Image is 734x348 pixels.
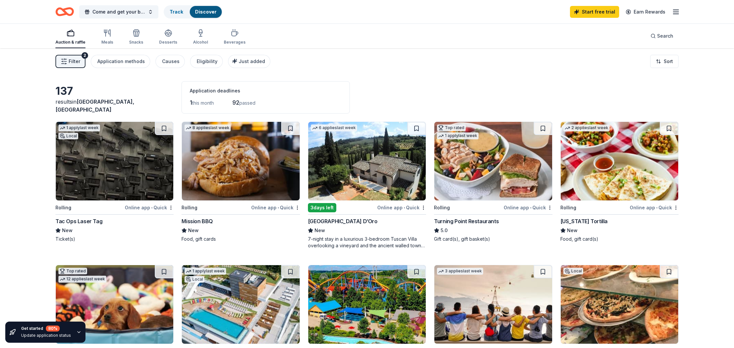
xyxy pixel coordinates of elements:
[55,122,174,242] a: Image for Tac Ops Laser Tag1 applylast weekLocalRollingOnline app•QuickTac Ops Laser TagNewTicket(s)
[570,6,619,18] a: Start free trial
[657,32,673,40] span: Search
[504,203,552,212] div: Online app Quick
[55,26,85,48] button: Auction & raffle
[239,100,255,106] span: passed
[21,326,71,331] div: Get started
[159,26,177,48] button: Desserts
[567,226,578,234] span: New
[437,124,466,131] div: Top rated
[622,6,669,18] a: Earn Rewards
[434,236,552,242] div: Gift card(s), gift basket(s)
[184,276,204,283] div: Local
[92,8,145,16] span: Come and get your blessings givaway
[182,265,299,344] img: Image for SoJo Spa Club
[561,265,678,344] img: Image for Antimo's Italian Kitchen
[55,236,174,242] div: Ticket(s)
[69,57,80,65] span: Filter
[97,57,145,65] div: Application methods
[560,217,608,225] div: [US_STATE] Tortilla
[56,265,173,344] img: Image for BarkBox
[441,226,448,234] span: 5.0
[55,98,134,113] span: [GEOGRAPHIC_DATA], [GEOGRAPHIC_DATA]
[21,333,71,338] div: Update application status
[195,9,217,15] a: Discover
[182,122,299,200] img: Image for Mission BBQ
[58,276,106,283] div: 12 applies last week
[251,203,300,212] div: Online app Quick
[55,98,134,113] span: in
[129,26,143,48] button: Snacks
[645,29,679,43] button: Search
[55,204,71,212] div: Rolling
[563,268,583,274] div: Local
[232,99,239,106] span: 92
[55,55,85,68] button: Filter2
[184,124,231,131] div: 8 applies last week
[182,217,213,225] div: Mission BBQ
[404,205,405,210] span: •
[55,85,174,98] div: 137
[630,203,679,212] div: Online app Quick
[182,122,300,242] a: Image for Mission BBQ8 applieslast weekRollingOnline app•QuickMission BBQNewFood, gift cards
[308,122,426,200] img: Image for Villa Sogni D’Oro
[46,326,60,331] div: 80 %
[437,132,479,139] div: 1 apply last week
[434,217,499,225] div: Turning Point Restaurants
[162,57,180,65] div: Causes
[79,5,158,18] button: Come and get your blessings givaway
[182,204,197,212] div: Rolling
[58,268,87,274] div: Top rated
[560,204,576,212] div: Rolling
[530,205,531,210] span: •
[224,26,246,48] button: Beverages
[155,55,185,68] button: Causes
[308,236,426,249] div: 7-night stay in a luxurious 3-bedroom Tuscan Villa overlooking a vineyard and the ancient walled ...
[129,40,143,45] div: Snacks
[101,40,113,45] div: Meals
[193,40,208,45] div: Alcohol
[190,99,192,106] span: 1
[101,26,113,48] button: Meals
[164,5,222,18] button: TrackDiscover
[190,87,342,95] div: Application deadlines
[656,205,657,210] span: •
[228,55,270,68] button: Just added
[125,203,174,212] div: Online app Quick
[190,55,223,68] button: Eligibility
[434,204,450,212] div: Rolling
[315,226,325,234] span: New
[159,40,177,45] div: Desserts
[224,40,246,45] div: Beverages
[560,122,679,242] a: Image for California Tortilla2 applieslast weekRollingOnline app•Quick[US_STATE] TortillaNewFood,...
[151,205,152,210] span: •
[192,100,214,106] span: this month
[650,55,679,68] button: Sort
[197,57,217,65] div: Eligibility
[434,265,552,344] img: Image for Let's Roam
[55,40,85,45] div: Auction & raffle
[664,57,673,65] span: Sort
[184,268,226,275] div: 1 apply last week
[560,236,679,242] div: Food, gift card(s)
[308,122,426,249] a: Image for Villa Sogni D’Oro6 applieslast week3days leftOnline app•Quick[GEOGRAPHIC_DATA] D’OroNew...
[55,4,74,19] a: Home
[308,203,336,212] div: 3 days left
[58,124,100,131] div: 1 apply last week
[188,226,199,234] span: New
[563,124,610,131] div: 2 applies last week
[55,217,102,225] div: Tac Ops Laser Tag
[434,122,552,242] a: Image for Turning Point RestaurantsTop rated1 applylast weekRollingOnline app•QuickTurning Point ...
[182,236,300,242] div: Food, gift cards
[91,55,150,68] button: Application methods
[278,205,279,210] span: •
[56,122,173,200] img: Image for Tac Ops Laser Tag
[308,265,426,344] img: Image for Dorney Park & Wildwater Kingdom
[193,26,208,48] button: Alcohol
[62,226,73,234] span: New
[239,58,265,64] span: Just added
[437,268,483,275] div: 3 applies last week
[434,122,552,200] img: Image for Turning Point Restaurants
[170,9,183,15] a: Track
[311,124,357,131] div: 6 applies last week
[55,98,174,114] div: results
